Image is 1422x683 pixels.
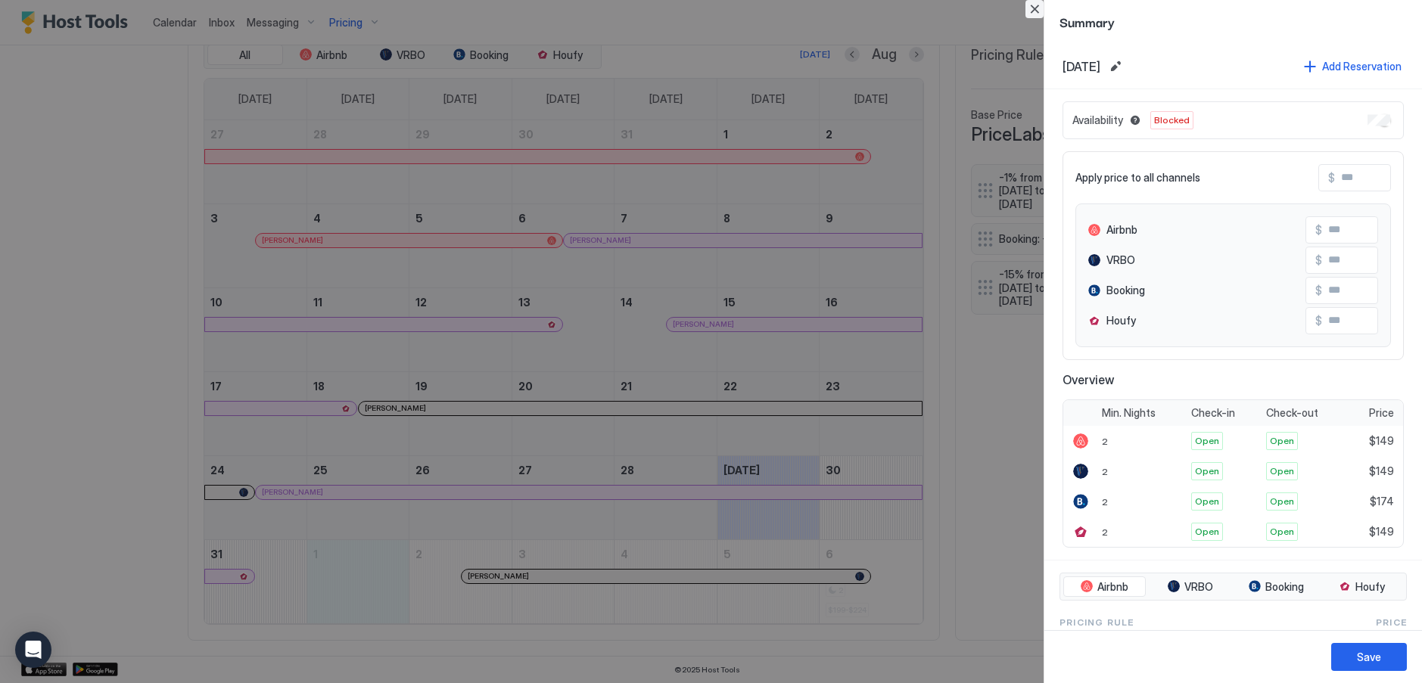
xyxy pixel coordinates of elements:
span: $ [1315,253,1322,267]
div: tab-group [1059,573,1407,601]
span: Open [1270,525,1294,539]
button: VRBO [1149,576,1231,598]
button: Add Reservation [1302,56,1404,76]
span: Houfy [1106,314,1136,328]
span: $ [1315,223,1322,237]
span: 2 [1102,466,1108,477]
span: Open [1195,495,1219,508]
span: Overview [1063,372,1404,387]
span: Availability [1072,113,1123,127]
span: Airbnb [1106,223,1137,237]
span: Min. Nights [1102,406,1156,420]
span: 2 [1102,496,1108,508]
button: Save [1331,643,1407,671]
div: Add Reservation [1322,58,1402,74]
span: Open [1270,464,1294,478]
span: VRBO [1106,253,1135,267]
button: Edit date range [1106,57,1125,76]
span: Open [1195,525,1219,539]
span: $174 [1370,495,1394,508]
span: Open [1270,434,1294,448]
span: Open [1195,464,1219,478]
span: [DATE] [1063,59,1100,74]
span: $ [1315,284,1322,297]
span: Airbnb [1097,580,1128,594]
button: Airbnb [1063,576,1146,598]
span: $149 [1369,464,1394,478]
span: Check-in [1191,406,1235,420]
span: Pricing Rule [1059,616,1134,629]
button: Blocked dates override all pricing rules and remain unavailable until manually unblocked [1126,111,1144,129]
span: Blocked [1154,113,1190,127]
button: Houfy [1321,576,1403,598]
span: Price [1376,616,1407,629]
span: Open [1195,434,1219,448]
span: 2 [1102,526,1108,538]
span: $ [1315,314,1322,328]
div: Open Intercom Messenger [15,632,51,668]
span: Summary [1059,12,1407,31]
span: $149 [1369,525,1394,539]
div: Save [1357,649,1381,665]
span: 2 [1102,436,1108,447]
span: Houfy [1355,580,1385,594]
span: Apply price to all channels [1075,171,1200,185]
button: Booking [1235,576,1318,598]
span: Booking [1106,284,1145,297]
span: Price [1369,406,1394,420]
span: $ [1328,171,1335,185]
span: Open [1270,495,1294,508]
span: Booking [1265,580,1304,594]
span: Check-out [1266,406,1318,420]
span: VRBO [1184,580,1213,594]
span: $149 [1369,434,1394,448]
